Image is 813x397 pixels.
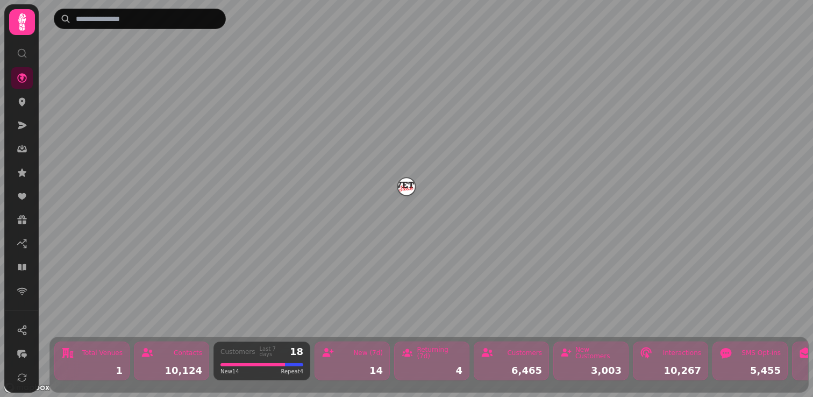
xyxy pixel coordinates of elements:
[220,367,239,375] span: New 14
[398,178,415,198] div: Map marker
[260,346,286,357] div: Last 7 days
[575,346,622,359] div: New Customers
[401,366,462,375] div: 4
[417,346,462,359] div: Returning (7d)
[3,381,51,394] a: Mapbox logo
[141,366,202,375] div: 10,124
[61,366,123,375] div: 1
[174,350,202,356] div: Contacts
[741,350,781,356] div: SMS Opt-ins
[281,367,303,375] span: Repeat 4
[560,366,622,375] div: 3,003
[220,349,255,355] div: Customers
[481,366,542,375] div: 6,465
[663,350,701,356] div: Interactions
[719,366,781,375] div: 5,455
[82,350,123,356] div: Total Venues
[322,366,383,375] div: 14
[640,366,701,375] div: 10,267
[290,347,303,357] div: 18
[398,178,415,195] button: Bavette Steakhouse - Stockton Heath
[507,350,542,356] div: Customers
[353,350,383,356] div: New (7d)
